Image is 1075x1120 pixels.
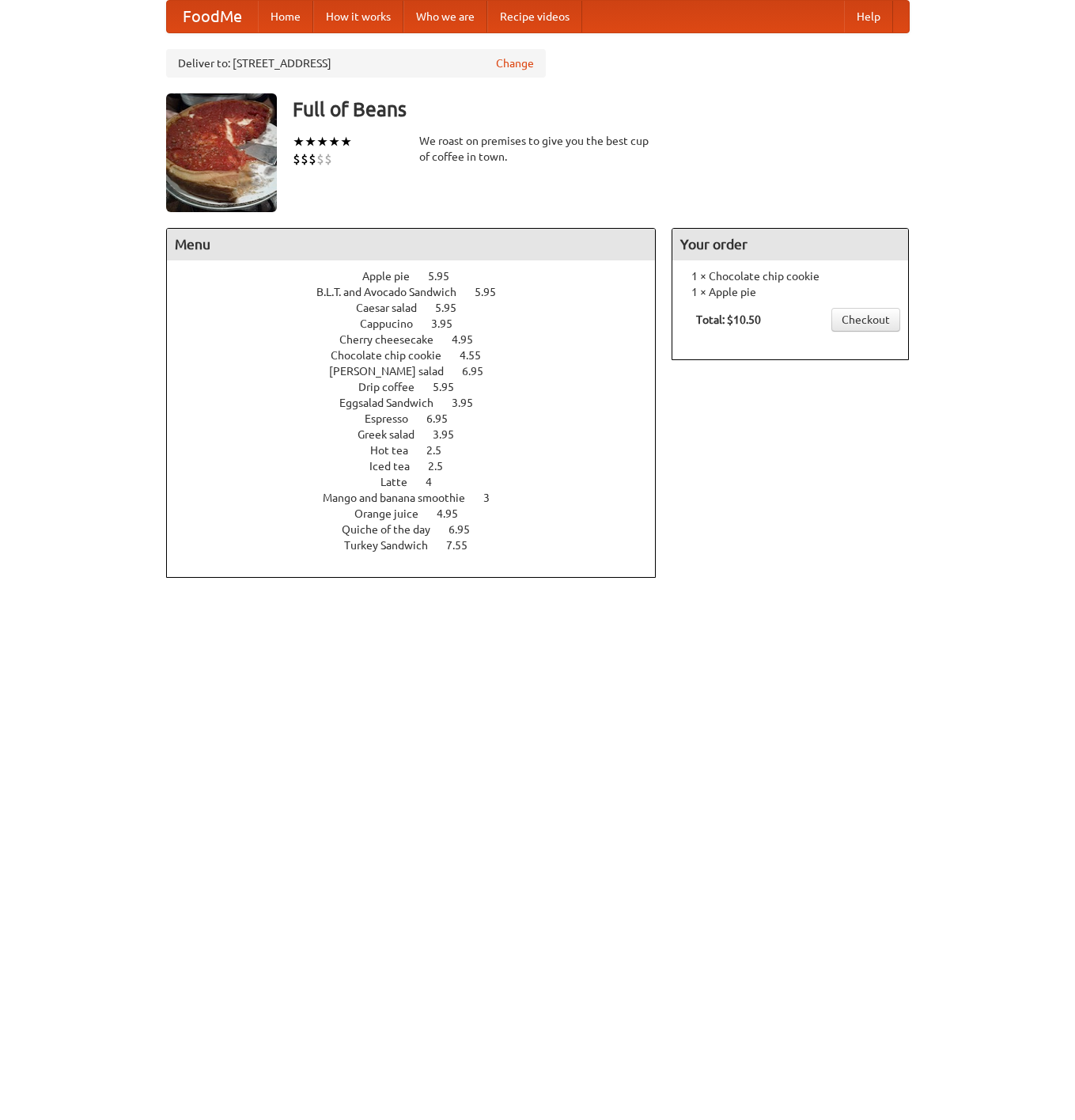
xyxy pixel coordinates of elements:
[258,1,313,32] a: Home
[313,1,403,32] a: How it works
[369,460,472,473] a: Iced tea 2.5
[316,286,525,298] a: B.L.T. and Avocado Sandwich 5.95
[354,507,487,520] a: Orange juice 4.95
[323,492,519,504] a: Mango and banana smoothie 3
[329,365,513,378] a: [PERSON_NAME] salad 6.95
[358,381,483,393] a: Drip coffee 5.95
[475,286,512,298] span: 5.95
[433,428,470,441] span: 3.95
[483,492,505,504] span: 3
[308,150,316,168] li: $
[369,460,426,473] span: Iced tea
[380,476,423,488] span: Latte
[323,492,481,504] span: Mango and banana smoothie
[342,523,499,536] a: Quiche of the day 6.95
[452,397,489,409] span: 3.95
[342,523,446,536] span: Quiche of the day
[293,133,305,150] li: ★
[316,150,324,168] li: $
[316,133,328,150] li: ★
[380,476,461,488] a: Latte 4
[344,539,444,552] span: Turkey Sandwich
[365,412,424,425] span: Espresso
[435,302,472,314] span: 5.95
[167,1,258,32] a: FoodMe
[433,381,470,393] span: 5.95
[331,349,457,362] span: Chocolate chip cookie
[344,539,497,552] a: Turkey Sandwich 7.55
[328,133,340,150] li: ★
[680,268,900,284] li: 1 × Chocolate chip cookie
[460,349,497,362] span: 4.55
[167,229,656,260] h4: Menu
[452,333,489,346] span: 4.95
[487,1,582,32] a: Recipe videos
[446,539,483,552] span: 7.55
[360,317,429,330] span: Cappucino
[293,150,301,168] li: $
[358,428,430,441] span: Greek salad
[362,270,426,283] span: Apple pie
[339,397,449,409] span: Eggsalad Sandwich
[449,523,486,536] span: 6.95
[329,365,460,378] span: [PERSON_NAME] salad
[166,93,277,212] img: angular.jpg
[462,365,499,378] span: 6.95
[696,313,761,326] b: Total: $10.50
[301,150,308,168] li: $
[403,1,487,32] a: Who we are
[356,302,433,314] span: Caesar salad
[339,397,502,409] a: Eggsalad Sandwich 3.95
[428,270,465,283] span: 5.95
[672,229,908,260] h4: Your order
[358,428,483,441] a: Greek salad 3.95
[437,507,474,520] span: 4.95
[340,133,352,150] li: ★
[426,444,457,457] span: 2.5
[324,150,332,168] li: $
[293,93,910,125] h3: Full of Beans
[339,333,502,346] a: Cherry cheesecake 4.95
[419,133,657,165] div: We roast on premises to give you the best cup of coffee in town.
[331,349,510,362] a: Chocolate chip cookie 4.55
[166,49,546,78] div: Deliver to: [STREET_ADDRESS]
[362,270,479,283] a: Apple pie 5.95
[370,444,424,457] span: Hot tea
[339,333,449,346] span: Cherry cheesecake
[426,476,448,488] span: 4
[354,507,434,520] span: Orange juice
[680,284,900,300] li: 1 × Apple pie
[496,55,534,71] a: Change
[426,412,464,425] span: 6.95
[358,381,430,393] span: Drip coffee
[431,317,468,330] span: 3.95
[365,412,477,425] a: Espresso 6.95
[428,460,459,473] span: 2.5
[316,286,472,298] span: B.L.T. and Avocado Sandwich
[305,133,316,150] li: ★
[831,308,900,332] a: Checkout
[356,302,486,314] a: Caesar salad 5.95
[370,444,471,457] a: Hot tea 2.5
[360,317,482,330] a: Cappucino 3.95
[844,1,893,32] a: Help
